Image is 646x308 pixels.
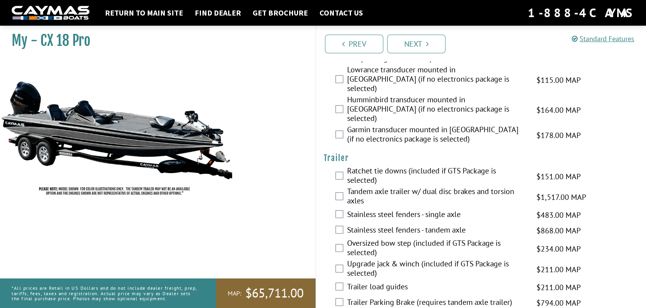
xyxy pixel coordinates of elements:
[316,8,367,18] a: Contact Us
[228,289,241,297] span: MAP:
[536,191,586,203] span: $1,517.00 MAP
[387,35,445,53] a: Next
[347,187,526,207] label: Tandem axle trailer w/ dual disc brakes and torsion axles
[536,225,580,236] span: $868.00 MAP
[347,225,526,236] label: Stainless steel fenders - tandem axle
[347,210,526,221] label: Stainless steel fenders - single axle
[101,8,187,18] a: Return to main site
[347,282,526,293] label: Trailer load guides
[528,4,634,21] div: 1-888-4CAYMAS
[12,32,296,49] h1: My - CX 18 Pro
[536,264,580,275] span: $211.00 MAP
[245,285,304,301] span: $65,711.00
[191,8,245,18] a: Find Dealer
[347,95,526,125] label: Humminbird transducer mounted in [GEOGRAPHIC_DATA] (if no electronics package is selected)
[216,278,315,308] a: MAP:$65,711.00
[536,209,580,221] span: $483.00 MAP
[347,65,526,95] label: Lowrance transducer mounted in [GEOGRAPHIC_DATA] (if no electronics package is selected)
[323,33,646,53] ul: Pagination
[536,243,580,255] span: $234.00 MAP
[536,282,580,293] span: $211.00 MAP
[572,34,634,43] a: Standard Features
[347,125,526,145] label: Garmin transducer mounted in [GEOGRAPHIC_DATA] (if no electronics package is selected)
[536,129,580,141] span: $178.00 MAP
[249,8,312,18] a: Get Brochure
[12,282,199,305] p: *All prices are Retail in US Dollars and do not include dealer freight, prep, tariffs, fees, taxe...
[324,153,638,163] h4: Trailer
[347,259,526,280] label: Upgrade jack & winch (included if GTS Package is selected)
[347,166,526,187] label: Ratchet tie downs (included if GTS Package is selected)
[12,6,89,20] img: white-logo-c9c8dbefe5ff5ceceb0f0178aa75bf4bb51f6bca0971e226c86eb53dfe498488.png
[347,238,526,259] label: Oversized bow step (included if GTS Package is selected)
[536,171,580,182] span: $151.00 MAP
[325,35,383,53] a: Prev
[536,104,580,116] span: $164.00 MAP
[536,74,580,86] span: $115.00 MAP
